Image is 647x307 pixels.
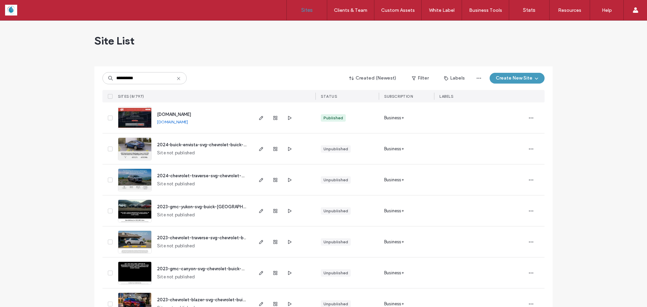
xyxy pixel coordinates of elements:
span: Business+ [384,115,404,121]
span: Business+ [384,146,404,152]
div: Unpublished [323,301,348,307]
label: Clients & Team [334,7,367,13]
span: SUBSCRIPTION [384,94,413,99]
span: Site not published [157,212,195,218]
button: Filter [405,73,435,84]
a: 2024-chevrolet-traverse-svg-chevrolet-buick-gmc-[US_STATE] [157,173,289,178]
span: Site not published [157,274,195,280]
button: Create New Site [490,73,545,84]
a: 2023-chevrolet-traverse-svg-chevrolet-buick-gmc-in-[US_STATE] [157,235,294,240]
span: Business+ [384,239,404,245]
span: STATUS [321,94,337,99]
span: Site not published [157,181,195,187]
label: Business Tools [469,7,502,13]
span: Business+ [384,177,404,183]
label: Resources [558,7,581,13]
label: Help [602,7,612,13]
span: Site List [94,34,134,48]
a: 2024-buick-envista-svg-chevrolet-buick-gmc-[US_STATE] [157,142,278,147]
a: [DOMAIN_NAME] [157,112,191,117]
a: 2023-gmc-yukon-svg-buick-[GEOGRAPHIC_DATA]-[US_STATE]-court-house [157,204,315,209]
a: 2023-gmc-canyon-svg-chevrolet-buick-gmc-in-[US_STATE]-court [157,266,295,271]
label: Sites [301,7,313,13]
div: Unpublished [323,208,348,214]
div: Unpublished [323,239,348,245]
span: Business+ [384,270,404,276]
span: SITES (8/797) [118,94,144,99]
div: Unpublished [323,146,348,152]
span: Business+ [384,208,404,214]
span: Site not published [157,243,195,249]
div: Published [323,115,343,121]
label: White Label [429,7,455,13]
label: Stats [523,7,535,13]
button: Labels [438,73,471,84]
div: Unpublished [323,270,348,276]
a: [DOMAIN_NAME] [157,119,188,124]
span: Help [15,5,29,11]
button: Created (Newest) [343,73,402,84]
span: Site not published [157,150,195,156]
div: Unpublished [323,177,348,183]
label: Custom Assets [381,7,415,13]
a: 2023-chevrolet-blazer-svg-chevrolet-buick-gmc-[US_STATE] [157,297,284,302]
span: LABELS [439,94,453,99]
